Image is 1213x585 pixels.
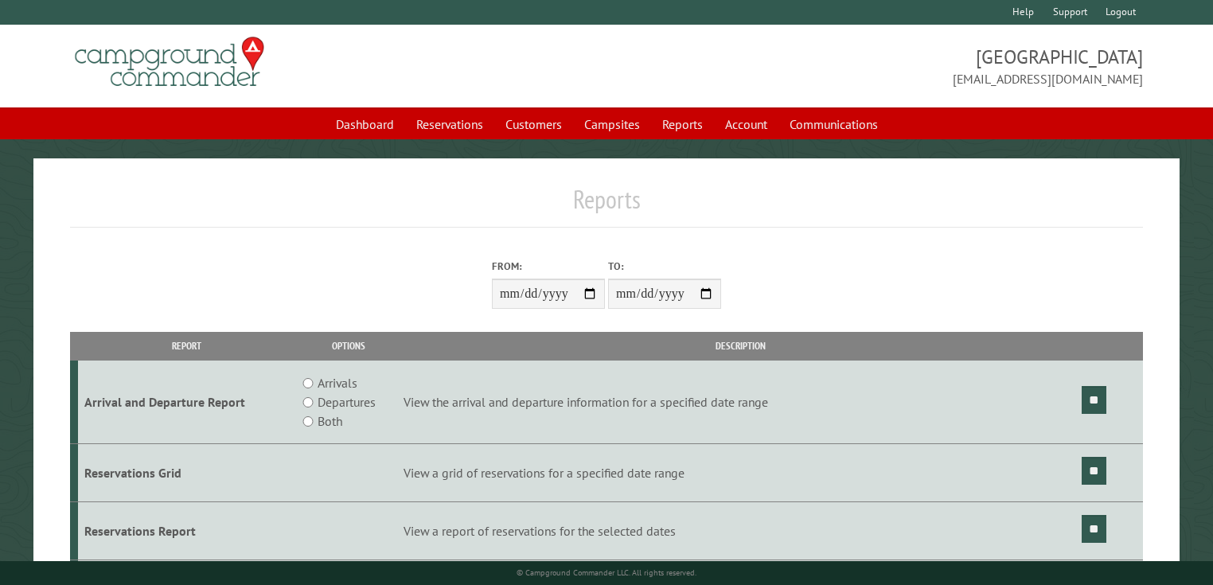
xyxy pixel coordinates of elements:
label: From: [492,259,605,274]
img: Campground Commander [70,31,269,93]
th: Options [296,332,402,360]
a: Reports [653,109,712,139]
th: Report [78,332,296,360]
td: Reservations Grid [78,444,296,502]
a: Campsites [575,109,649,139]
td: Reservations Report [78,501,296,560]
label: Arrivals [318,373,357,392]
label: Departures [318,392,376,411]
a: Customers [496,109,571,139]
td: View a grid of reservations for a specified date range [401,444,1079,502]
a: Account [716,109,777,139]
a: Reservations [407,109,493,139]
label: To: [608,259,721,274]
small: © Campground Commander LLC. All rights reserved. [517,567,696,578]
span: [GEOGRAPHIC_DATA] [EMAIL_ADDRESS][DOMAIN_NAME] [606,44,1143,88]
a: Communications [780,109,887,139]
th: Description [401,332,1079,360]
td: Arrival and Departure Report [78,361,296,444]
td: View the arrival and departure information for a specified date range [401,361,1079,444]
a: Dashboard [326,109,404,139]
label: Both [318,411,342,431]
h1: Reports [70,184,1144,228]
td: View a report of reservations for the selected dates [401,501,1079,560]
